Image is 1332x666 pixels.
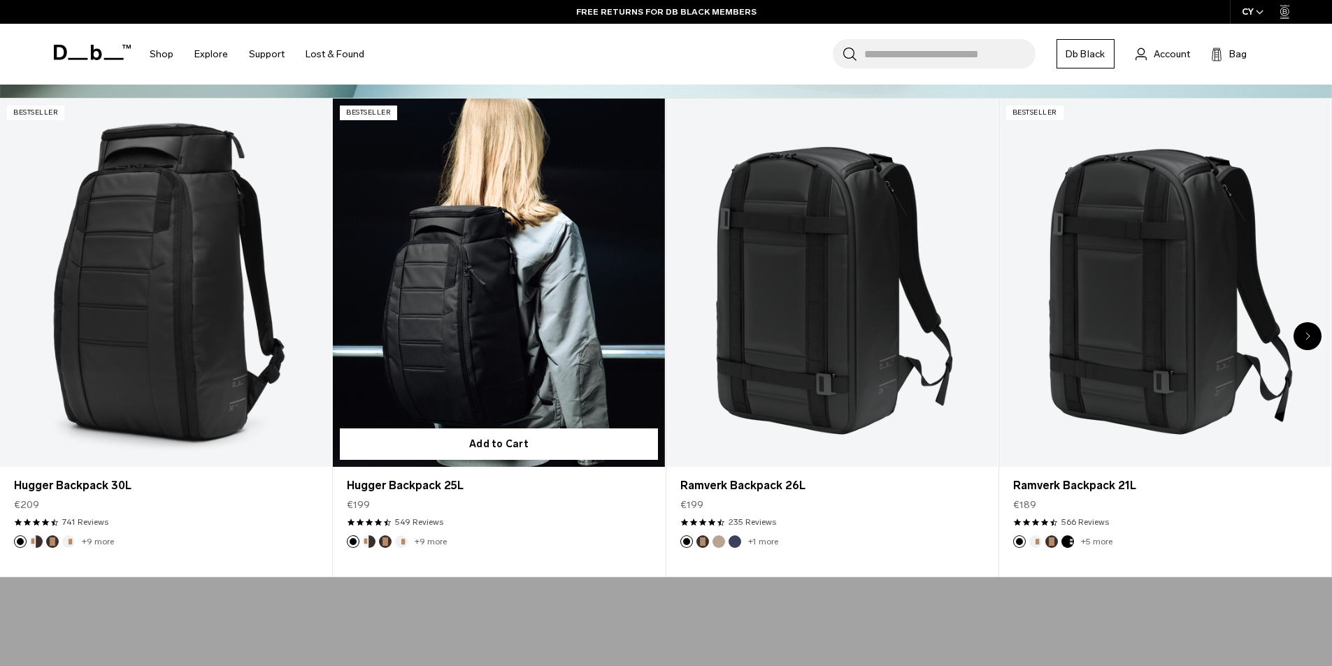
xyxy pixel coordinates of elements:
[7,106,64,120] p: Bestseller
[306,29,364,79] a: Lost & Found
[1136,45,1190,62] a: Account
[46,535,59,548] button: Espresso
[1061,516,1109,528] a: 566 reviews
[1045,535,1058,548] button: Espresso
[696,535,709,548] button: Espresso
[680,477,984,494] a: Ramverk Backpack 26L
[748,537,778,546] a: +1 more
[333,99,664,467] a: Hugger Backpack 25L
[14,535,27,548] button: Black Out
[379,535,392,548] button: Espresso
[1294,322,1322,350] div: Next slide
[347,477,650,494] a: Hugger Backpack 25L
[415,537,447,546] a: +9 more
[194,29,228,79] a: Explore
[340,428,657,460] button: Add to Cart
[729,535,741,548] button: Blue Hour
[347,535,359,548] button: Black Out
[680,498,703,512] span: €199
[62,516,108,528] a: 741 reviews
[1211,45,1247,62] button: Bag
[14,498,39,512] span: €209
[139,24,375,85] nav: Main Navigation
[1061,535,1074,548] button: Charcoal Grey
[1006,106,1064,120] p: Bestseller
[999,99,1331,467] a: Ramverk Backpack 21L
[1013,535,1026,548] button: Black Out
[1057,39,1115,68] a: Db Black
[666,99,998,467] a: Ramverk Backpack 26L
[249,29,285,79] a: Support
[729,516,776,528] a: 235 reviews
[712,535,725,548] button: Fogbow Beige
[576,6,757,18] a: FREE RETURNS FOR DB BLACK MEMBERS
[340,106,397,120] p: Bestseller
[30,535,43,548] button: Cappuccino
[395,516,443,528] a: 549 reviews
[150,29,173,79] a: Shop
[1229,47,1247,61] span: Bag
[680,535,693,548] button: Black Out
[666,98,999,577] div: 3 / 20
[1013,477,1317,494] a: Ramverk Backpack 21L
[1029,535,1042,548] button: Oatmilk
[1081,537,1112,546] a: +5 more
[999,98,1332,577] div: 4 / 20
[62,535,75,548] button: Oatmilk
[347,498,370,512] span: €199
[333,98,666,577] div: 2 / 20
[14,477,317,494] a: Hugger Backpack 30L
[1013,498,1036,512] span: €189
[395,535,408,548] button: Oatmilk
[82,537,114,546] a: +9 more
[363,535,375,548] button: Cappuccino
[1154,47,1190,61] span: Account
